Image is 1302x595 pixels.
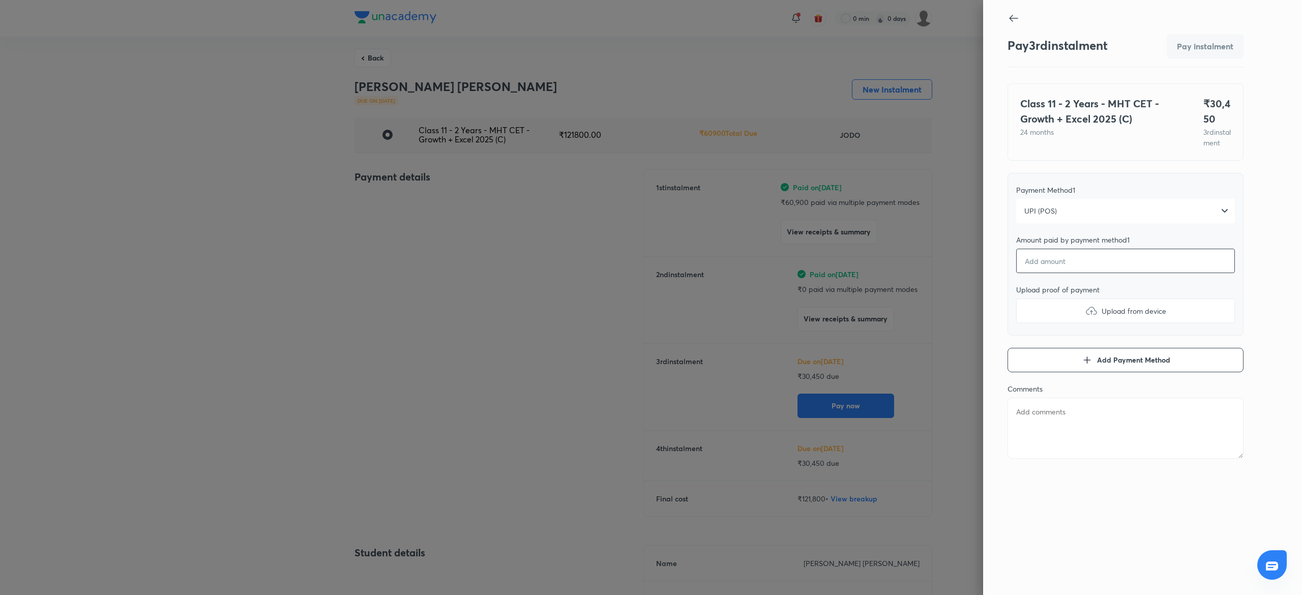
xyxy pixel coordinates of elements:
[1016,249,1235,273] input: Add amount
[1203,96,1231,127] h4: ₹ 30,450
[1020,127,1179,137] p: 24 months
[1024,206,1057,216] span: UPI (POS)
[1016,285,1235,294] div: Upload proof of payment
[1016,235,1235,245] div: Amount paid by payment method 1
[1102,306,1166,316] span: Upload from device
[1016,186,1235,195] div: Payment Method 1
[1167,34,1244,58] button: Pay instalment
[1097,355,1170,365] span: Add Payment Method
[1203,127,1231,148] p: 3 rd instalment
[1020,96,1179,127] h4: Class 11 - 2 Years - MHT CET - Growth + Excel 2025 (C)
[1085,305,1098,317] img: upload
[1008,384,1244,394] div: Comments
[1008,38,1108,53] h3: Pay 3 rd instalment
[1008,348,1244,372] button: Add Payment Method
[1167,34,1244,58] div: Total amount is not matching instalment amount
